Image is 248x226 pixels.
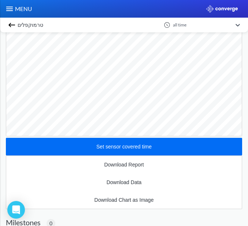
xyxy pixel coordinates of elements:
img: logo_ewhite.svg [206,5,238,12]
button: Set sensor covered time [6,138,242,155]
div: all time [171,22,232,29]
div: Download Data [107,179,142,185]
img: backspace.svg [7,21,16,29]
div: Open Intercom Messenger [7,201,25,219]
span: טרמוקפלים [18,20,43,30]
div: Download Report [104,162,144,168]
div: Download Chart as Image [95,197,154,203]
img: menu_icon.svg [5,4,14,13]
button: Download Chart as Image [6,191,242,209]
div: Set sensor covered time [96,144,152,150]
img: icon-clock.svg [164,22,170,28]
span: MENU [14,4,32,13]
button: Download Report [6,156,242,173]
button: Download Data [6,173,242,191]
